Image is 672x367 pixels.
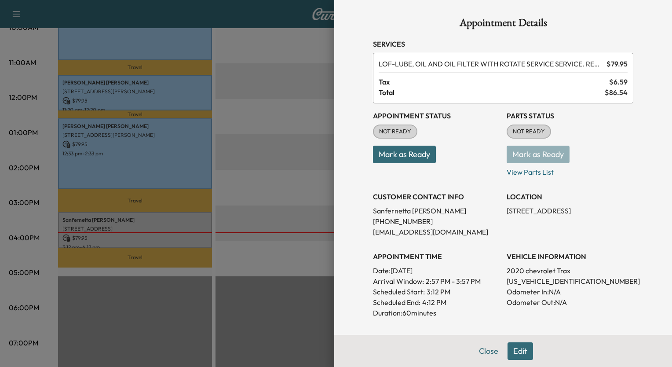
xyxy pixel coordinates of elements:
span: NOT READY [374,127,416,136]
p: Scheduled End: [373,297,420,308]
h3: APPOINTMENT TIME [373,251,500,262]
p: Arrival Window: [373,276,500,286]
p: [EMAIL_ADDRESS][DOMAIN_NAME] [373,227,500,237]
p: Scheduled Start: [373,286,425,297]
p: View Parts List [507,163,633,177]
button: Close [473,342,504,360]
p: Date: [DATE] [373,265,500,276]
p: 2020 chevrolet Trax [507,265,633,276]
span: $ 79.95 [606,59,628,69]
span: NOT READY [508,127,550,136]
p: Odometer In: N/A [507,286,633,297]
p: [STREET_ADDRESS] [507,206,633,216]
p: Sanfernetta [PERSON_NAME] [373,206,500,216]
p: Odometer Out: N/A [507,297,633,308]
h3: CUSTOMER CONTACT INFO [373,191,500,202]
span: LUBE, OIL AND OIL FILTER WITH ROTATE SERVICE SERVICE. RESET OIL LIFE MONITOR. HAZARDOUS WASTE FEE... [379,59,603,69]
span: $ 86.54 [605,87,628,98]
h1: Appointment Details [373,18,633,32]
span: Tax [379,77,609,87]
p: [PHONE_NUMBER] [373,216,500,227]
h3: Appointment Status [373,110,500,121]
h3: Parts Status [507,110,633,121]
p: Duration: 60 minutes [373,308,500,318]
span: Total [379,87,605,98]
h3: LOCATION [507,191,633,202]
p: 3:12 PM [427,286,450,297]
h3: VEHICLE INFORMATION [507,251,633,262]
span: 2:57 PM - 3:57 PM [426,276,481,286]
span: $ 6.59 [609,77,628,87]
h3: History [373,332,500,343]
h3: Services [373,39,633,49]
p: [US_VEHICLE_IDENTIFICATION_NUMBER] [507,276,633,286]
p: 4:12 PM [422,297,446,308]
button: Edit [508,342,533,360]
h3: CONTACT CUSTOMER [507,332,633,343]
button: Mark as Ready [373,146,436,163]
